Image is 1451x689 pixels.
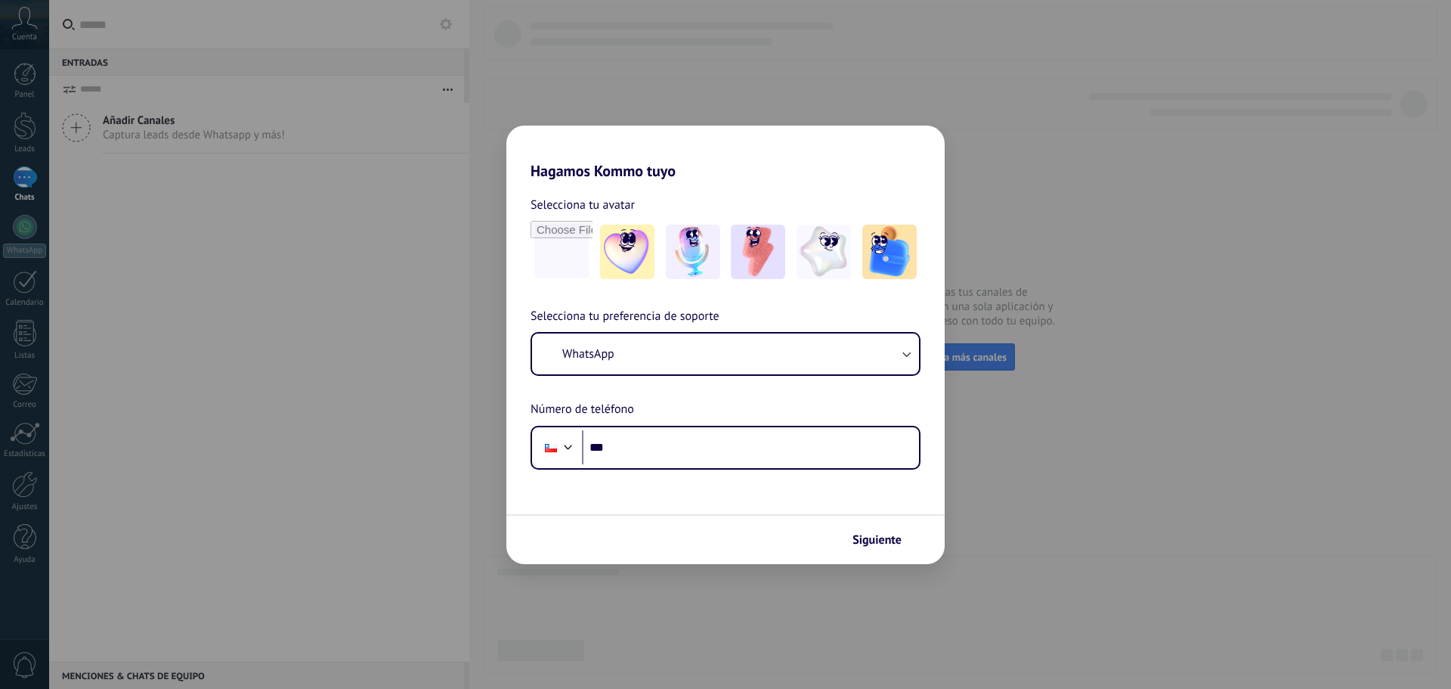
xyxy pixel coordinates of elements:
div: Chile: + 56 [537,432,565,464]
span: Número de teléfono [531,400,634,420]
span: Selecciona tu avatar [531,195,635,215]
button: WhatsApp [532,334,919,374]
span: WhatsApp [562,346,614,362]
img: -4.jpeg [797,225,851,279]
span: Selecciona tu preferencia de soporte [531,307,719,327]
h2: Hagamos Kommo tuyo [506,126,945,180]
img: -5.jpeg [862,225,917,279]
img: -3.jpeg [731,225,785,279]
img: -2.jpeg [666,225,720,279]
button: Siguiente [846,527,922,553]
img: -1.jpeg [600,225,654,279]
span: Siguiente [852,535,902,545]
